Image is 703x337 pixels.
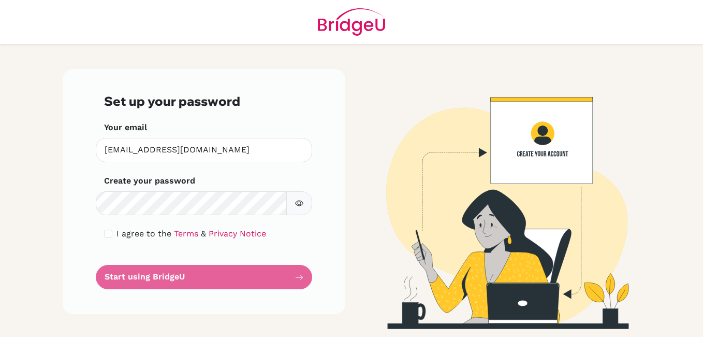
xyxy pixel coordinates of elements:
label: Create your password [104,175,195,187]
a: Privacy Notice [209,229,266,238]
span: & [201,229,206,238]
label: Your email [104,121,147,134]
h3: Set up your password [104,94,304,109]
span: I agree to the [116,229,171,238]
input: Insert your email* [96,138,312,162]
a: Terms [174,229,198,238]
